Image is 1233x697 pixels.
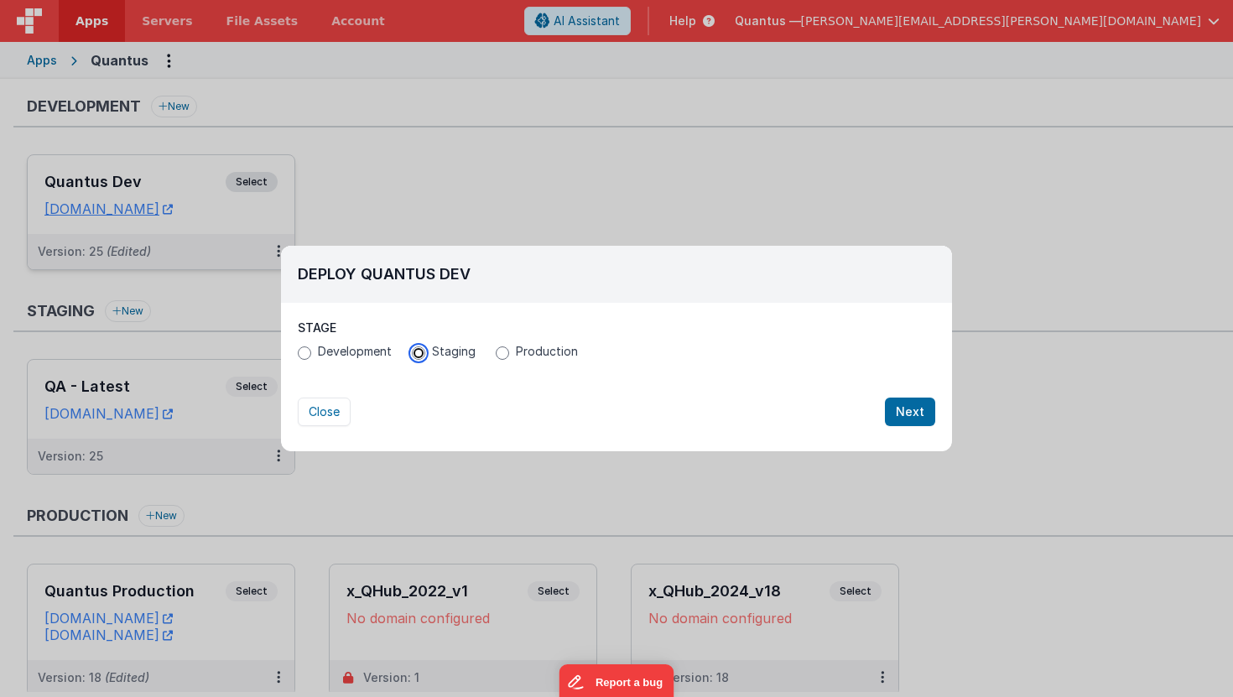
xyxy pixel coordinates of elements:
span: Production [516,343,578,360]
button: Next [885,398,935,426]
input: Staging [412,346,425,360]
input: Production [496,346,509,360]
input: Development [298,346,311,360]
span: Development [318,343,392,360]
span: Staging [432,343,476,360]
h2: Deploy Quantus Dev [298,263,935,286]
span: Stage [298,320,336,335]
button: Close [298,398,351,426]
